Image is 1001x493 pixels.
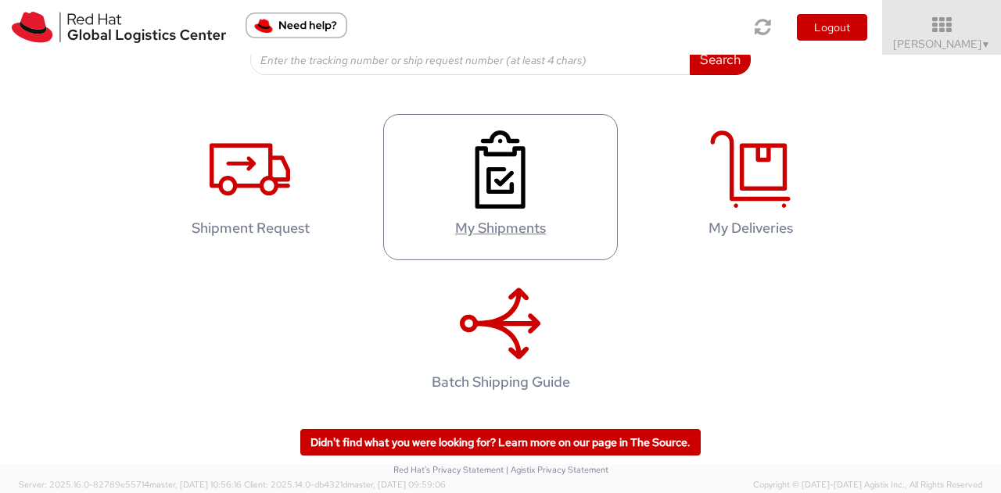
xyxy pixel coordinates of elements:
button: Search [690,44,751,75]
span: [PERSON_NAME] [893,37,991,51]
button: Need help? [246,13,347,38]
span: master, [DATE] 10:56:16 [149,479,242,490]
a: Didn't find what you were looking for? Learn more on our page in The Source. [300,429,701,455]
img: rh-logistics-00dfa346123c4ec078e1.svg [12,12,226,43]
h4: Batch Shipping Guide [400,374,601,390]
h4: My Shipments [400,220,601,236]
h4: My Deliveries [650,220,852,236]
button: Logout [797,14,867,41]
a: My Deliveries [633,114,868,260]
span: Copyright © [DATE]-[DATE] Agistix Inc., All Rights Reserved [753,479,982,491]
span: ▼ [981,38,991,51]
a: Shipment Request [133,114,368,260]
span: Client: 2025.14.0-db4321d [244,479,446,490]
a: Red Hat's Privacy Statement [393,464,504,475]
a: Batch Shipping Guide [383,268,618,414]
a: My Shipments [383,114,618,260]
input: Enter the tracking number or ship request number (at least 4 chars) [250,44,691,75]
a: | Agistix Privacy Statement [506,464,608,475]
span: Server: 2025.16.0-82789e55714 [19,479,242,490]
span: master, [DATE] 09:59:06 [347,479,446,490]
h4: Shipment Request [149,220,351,236]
